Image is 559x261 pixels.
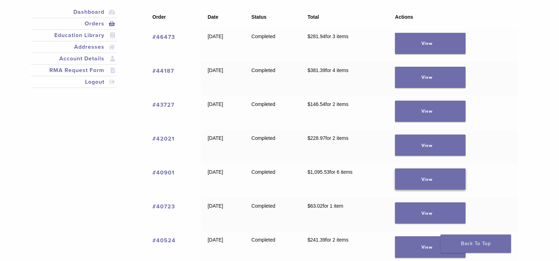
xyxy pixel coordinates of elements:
td: Completed [244,197,300,231]
a: View order number 42021 [152,135,175,142]
td: for 4 items [300,62,388,96]
span: $ [308,203,310,209]
td: for 6 items [300,164,388,197]
span: Status [251,14,267,20]
span: 63.02 [308,203,323,209]
a: Education Library [32,31,116,40]
a: View order 40524 [395,236,466,257]
a: Back To Top [440,235,511,253]
time: [DATE] [208,169,223,175]
a: View order 43727 [395,101,466,122]
td: for 3 items [300,28,388,62]
a: RMA Request Form [32,66,116,75]
span: Actions [395,14,413,20]
a: Account Details [32,54,116,63]
a: View order 42021 [395,135,466,156]
span: 381.39 [308,67,326,73]
span: $ [308,135,310,141]
span: $ [308,237,310,243]
td: Completed [244,28,300,62]
span: 241.39 [308,237,326,243]
a: View order 44187 [395,67,466,88]
time: [DATE] [208,67,223,73]
a: Dashboard [32,8,116,16]
time: [DATE] [208,237,223,243]
span: 228.97 [308,135,326,141]
span: Order [152,14,166,20]
a: View order number 43727 [152,101,175,108]
a: Addresses [32,43,116,51]
td: for 1 item [300,197,388,231]
td: for 2 items [300,96,388,130]
a: View order 46473 [395,33,466,54]
td: for 2 items [300,130,388,164]
td: Completed [244,164,300,197]
time: [DATE] [208,135,223,141]
td: Completed [244,130,300,164]
span: $ [308,169,310,175]
a: View order number 40524 [152,237,176,244]
a: View order 40901 [395,168,466,190]
time: [DATE] [208,101,223,107]
a: Logout [32,78,116,86]
td: Completed [244,62,300,96]
span: Total [308,14,319,20]
a: Orders [32,19,116,28]
time: [DATE] [208,203,223,209]
span: $ [308,101,310,107]
span: 146.54 [308,101,326,107]
span: $ [308,34,310,39]
a: View order number 46473 [152,34,175,41]
a: View order number 40901 [152,169,175,176]
a: View order 40723 [395,202,466,224]
span: 1,095.53 [308,169,329,175]
span: Date [208,14,218,20]
a: View order number 40723 [152,203,175,210]
span: $ [308,67,310,73]
span: 281.94 [308,34,326,39]
nav: Account pages [31,6,117,96]
a: View order number 44187 [152,67,174,75]
td: Completed [244,96,300,130]
time: [DATE] [208,34,223,39]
